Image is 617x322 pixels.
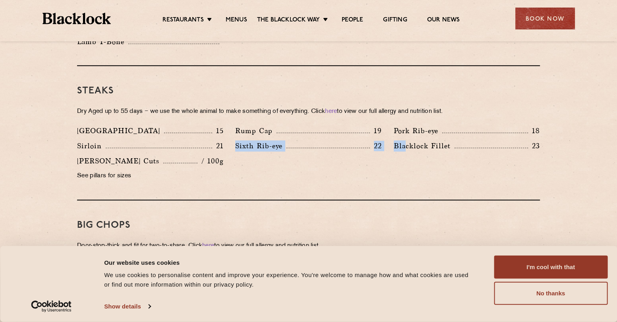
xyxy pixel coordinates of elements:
[77,86,540,96] h3: Steaks
[212,126,224,136] p: 15
[104,301,150,312] a: Show details
[104,258,476,267] div: Our website uses cookies
[370,126,382,136] p: 19
[257,16,320,25] a: The Blacklock Way
[77,140,106,151] p: Sirloin
[383,16,407,25] a: Gifting
[77,155,163,167] p: [PERSON_NAME] Cuts
[162,16,204,25] a: Restaurants
[235,125,277,136] p: Rump Cap
[515,8,575,29] div: Book Now
[325,109,337,114] a: here
[342,16,363,25] a: People
[43,13,111,24] img: BL_Textured_Logo-footer-cropped.svg
[235,140,286,151] p: Sixth Rib-eye
[427,16,460,25] a: Our News
[494,256,607,279] button: I'm cool with that
[77,241,540,252] p: Door-stop-thick and fit for two-to-share. Click to view our full allergy and nutrition list.
[528,141,540,151] p: 23
[77,125,164,136] p: [GEOGRAPHIC_DATA]
[17,301,86,312] a: Usercentrics Cookiebot - opens in a new window
[212,141,224,151] p: 21
[77,171,223,182] p: See pillars for sizes
[226,16,247,25] a: Menus
[370,141,382,151] p: 22
[494,282,607,305] button: No thanks
[77,106,540,117] p: Dry Aged up to 55 days − we use the whole animal to make something of everything. Click to view o...
[77,220,540,231] h3: Big Chops
[197,156,223,166] p: / 100g
[394,125,442,136] p: Pork Rib-eye
[202,243,214,249] a: here
[77,36,128,47] p: Lamb T-Bone
[394,140,455,151] p: Blacklock Fillet
[104,270,476,289] div: We use cookies to personalise content and improve your experience. You're welcome to manage how a...
[528,126,540,136] p: 18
